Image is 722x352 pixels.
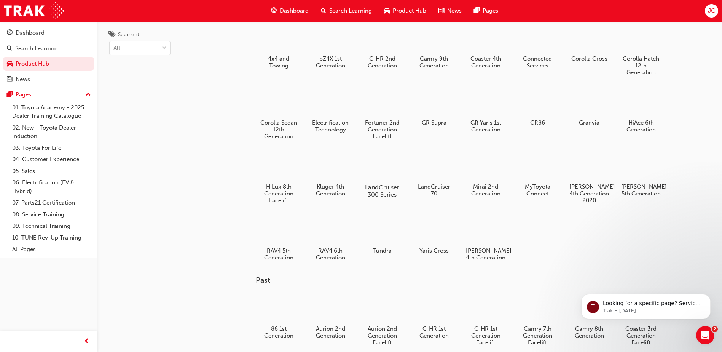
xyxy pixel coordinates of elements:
[9,122,94,142] a: 02. New - Toyota Dealer Induction
[311,55,351,69] h5: bZ4X 1st Generation
[9,102,94,122] a: 01. Toyota Academy - 2025 Dealer Training Catalogue
[618,149,664,200] a: [PERSON_NAME] 5th Generation
[256,85,301,142] a: Corolla Sedan 12th Generation
[9,243,94,255] a: All Pages
[16,75,30,84] div: News
[468,3,504,19] a: pages-iconPages
[411,213,457,257] a: Yaris Cross
[118,31,139,38] div: Segment
[113,44,120,53] div: All
[362,119,402,140] h5: Fortuner 2nd Generation Facelift
[308,21,353,72] a: bZ4X 1st Generation
[411,21,457,72] a: Camry 9th Generation
[515,291,560,349] a: Camry 7th Generation Facelift
[566,149,612,206] a: [PERSON_NAME] 4th Generation 2020
[359,85,405,142] a: Fortuner 2nd Generation Facelift
[311,247,351,261] h5: RAV4 6th Generation
[16,29,45,37] div: Dashboard
[618,85,664,136] a: HiAce 6th Generation
[378,3,432,19] a: car-iconProduct Hub
[414,247,454,254] h5: Yaris Cross
[311,183,351,197] h5: Kluger 4th Generation
[359,291,405,349] a: Aurion 2nd Generation Facelift
[315,3,378,19] a: search-iconSearch Learning
[9,209,94,221] a: 08. Service Training
[518,183,558,197] h5: MyToyota Connect
[4,2,64,19] img: Trak
[7,45,12,52] span: search-icon
[109,32,115,38] span: tags-icon
[311,325,351,339] h5: Aurion 2nd Generation
[259,119,299,140] h5: Corolla Sedan 12th Generation
[566,85,612,129] a: Granvia
[86,90,91,100] span: up-icon
[271,6,277,16] span: guage-icon
[621,183,661,197] h5: [PERSON_NAME] 5th Generation
[621,325,661,346] h5: Coaster 3rd Generation Facelift
[411,149,457,200] a: LandCruiser 70
[9,220,94,232] a: 09. Technical Training
[463,21,508,72] a: Coaster 4th Generation
[3,88,94,102] button: Pages
[708,6,715,15] span: JC
[569,183,609,204] h5: [PERSON_NAME] 4th Generation 2020
[411,291,457,342] a: C-HR 1st Generation
[696,326,714,344] iframe: Intercom live chat
[411,85,457,129] a: GR Supra
[463,85,508,136] a: GR Yaris 1st Generation
[447,6,462,15] span: News
[7,76,13,83] span: news-icon
[463,213,508,264] a: [PERSON_NAME] 4th Generation
[7,91,13,98] span: pages-icon
[359,21,405,72] a: C-HR 2nd Generation
[432,3,468,19] a: news-iconNews
[362,55,402,69] h5: C-HR 2nd Generation
[259,55,299,69] h5: 4x4 and Towing
[414,325,454,339] h5: C-HR 1st Generation
[359,213,405,257] a: Tundra
[518,119,558,126] h5: GR86
[362,247,402,254] h5: Tundra
[256,21,301,72] a: 4x4 and Towing
[308,213,353,264] a: RAV4 6th Generation
[9,165,94,177] a: 05. Sales
[474,6,480,16] span: pages-icon
[438,6,444,16] span: news-icon
[466,55,506,69] h5: Coaster 4th Generation
[9,197,94,209] a: 07. Parts21 Certification
[3,26,94,40] a: Dashboard
[259,183,299,204] h5: HiLux 8th Generation Facelift
[3,42,94,56] a: Search Learning
[311,119,351,133] h5: Electrification Technology
[3,24,94,88] button: DashboardSearch LearningProduct HubNews
[393,6,426,15] span: Product Hub
[256,213,301,264] a: RAV4 5th Generation
[515,85,560,129] a: GR86
[321,6,326,16] span: search-icon
[570,278,722,331] iframe: Intercom notifications message
[162,43,167,53] span: down-icon
[15,44,58,53] div: Search Learning
[621,119,661,133] h5: HiAce 6th Generation
[361,184,403,198] h5: LandCruiser 300 Series
[518,325,558,346] h5: Camry 7th Generation Facelift
[466,183,506,197] h5: Mirai 2nd Generation
[256,149,301,206] a: HiLux 8th Generation Facelift
[265,3,315,19] a: guage-iconDashboard
[280,6,309,15] span: Dashboard
[414,55,454,69] h5: Camry 9th Generation
[569,55,609,62] h5: Corolla Cross
[515,21,560,72] a: Connected Services
[308,85,353,136] a: Electrification Technology
[569,119,609,126] h5: Granvia
[466,119,506,133] h5: GR Yaris 1st Generation
[569,325,609,339] h5: Camry 8th Generation
[256,276,688,285] h3: Past
[9,142,94,154] a: 03. Toyota For Life
[483,6,498,15] span: Pages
